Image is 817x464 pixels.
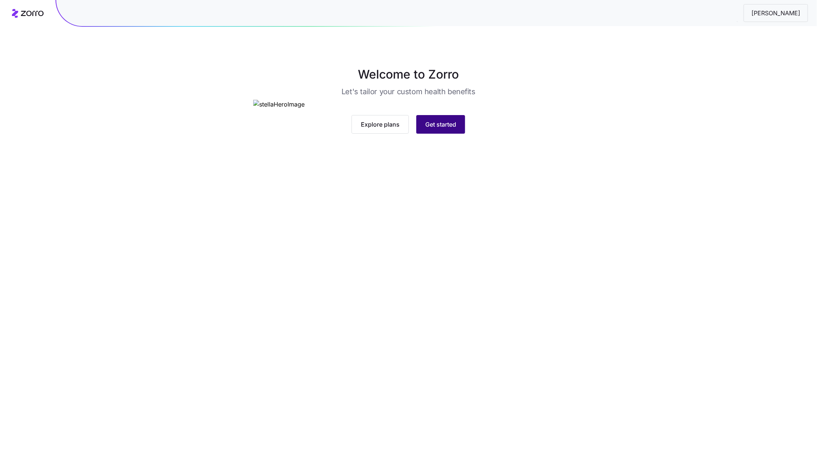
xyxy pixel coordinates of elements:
button: Get started [416,115,465,134]
button: Explore plans [352,115,409,134]
span: Explore plans [361,120,400,129]
span: [PERSON_NAME] [746,9,806,18]
img: stellaHeroImage [253,100,563,109]
h3: Let's tailor your custom health benefits [341,86,476,97]
span: Get started [425,120,456,129]
h1: Welcome to Zorro [224,66,593,83]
